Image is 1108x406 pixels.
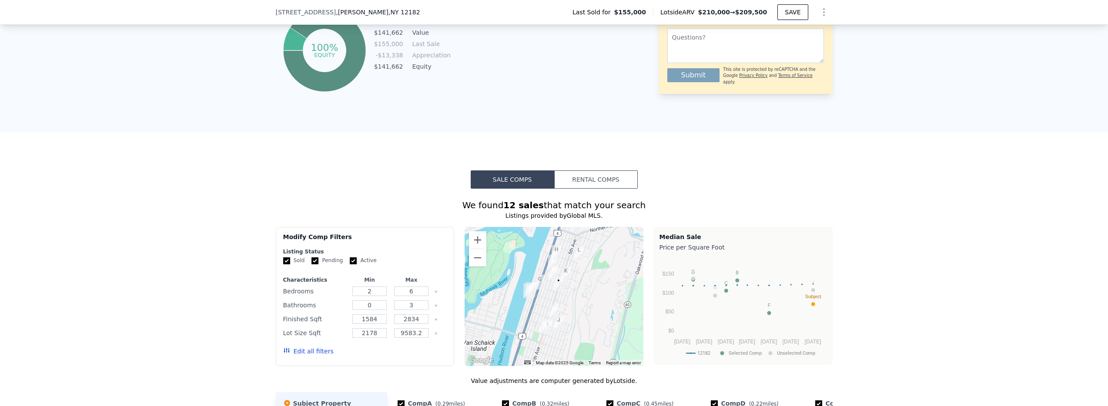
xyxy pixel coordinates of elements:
input: Sold [283,257,290,264]
text: $0 [668,328,674,334]
button: Edit all filters [283,347,334,356]
span: $209,500 [735,9,767,16]
svg: A chart. [659,253,827,362]
button: SAVE [777,4,808,20]
span: Lotside ARV [660,8,698,17]
div: Bathrooms [283,299,347,311]
input: Pending [311,257,318,264]
tspan: 100% [311,42,338,53]
text: [DATE] [782,339,799,345]
text: F [767,303,770,308]
td: Last Sale [411,39,450,49]
span: , [PERSON_NAME] [336,8,420,17]
a: Terms (opens in new tab) [589,360,601,365]
text: $100 [662,290,674,296]
div: 508 5th Ave [539,319,549,334]
input: Active [350,257,357,264]
td: $141,662 [374,62,404,71]
text: [DATE] [674,339,690,345]
button: Clear [434,332,438,335]
div: 782 3rd Ave [552,245,561,260]
div: 707 4th Ave [549,265,558,280]
text: [DATE] [760,339,777,345]
div: 660 2nd Ave [535,275,545,290]
div: 719 6th Ave [561,266,571,281]
a: Terms of Service [778,73,813,78]
div: 674 5th Ave [554,276,563,291]
text: G [691,268,695,273]
span: $155,000 [614,8,646,17]
text: $50 [665,309,674,315]
a: Report a map error [606,360,641,365]
text: Subject [805,294,821,299]
text: [DATE] [804,339,821,345]
button: Clear [434,318,438,321]
div: Characteristics [283,276,347,283]
img: Google [467,355,495,366]
a: Open this area in Google Maps (opens a new window) [467,355,495,366]
div: Value adjustments are computer generated by Lotside . [276,376,833,385]
text: Unselected Comp [777,350,815,356]
text: D [691,270,695,275]
button: Rental Comps [554,170,638,189]
button: Clear [434,304,438,307]
div: Modify Comp Filters [283,233,447,248]
div: Price per Square Foot [659,241,827,253]
strong: 12 sales [503,200,544,210]
div: 744 3rd Ave [548,255,558,270]
div: 536 7th Ave [554,316,563,330]
div: Lot Size Sqft [283,327,347,339]
button: Clear [434,290,438,293]
td: -$13,338 [374,50,404,60]
button: Zoom out [469,249,486,266]
button: Submit [667,68,720,82]
span: → [698,8,767,17]
td: $141,662 [374,28,404,37]
text: [DATE] [696,339,712,345]
button: Show Options [815,3,833,21]
label: Sold [283,257,305,264]
label: Pending [311,257,343,264]
div: Listing Status [283,248,447,255]
span: [STREET_ADDRESS] [276,8,336,17]
button: Keyboard shortcuts [524,360,530,364]
text: Selected Comp [729,350,762,356]
button: Zoom in [469,231,486,249]
td: Value [411,28,450,37]
span: $210,000 [698,9,730,16]
div: Bedrooms [283,285,347,297]
text: J [812,280,814,285]
td: Appreciation [411,50,450,60]
td: $155,000 [374,39,404,49]
text: 12182 [697,350,710,356]
div: Listings provided by Global MLS . [276,211,833,220]
text: B [736,270,739,275]
div: 567 6th Ave [549,304,558,319]
text: C [724,280,728,286]
text: [DATE] [717,339,734,345]
div: Median Sale [659,233,827,241]
div: 617-619 1st Avenue [523,283,533,298]
a: Privacy Policy [739,73,767,78]
span: Map data ©2025 Google [536,360,583,365]
text: $150 [662,271,674,277]
div: This site is protected by reCAPTCHA and the Google and apply. [723,67,823,85]
div: 622 1st Ave [526,282,535,297]
span: Last Sold for [572,8,614,17]
button: Sale Comps [471,170,554,189]
text: H [713,285,716,290]
div: Finished Sqft [283,313,347,325]
tspan: equity [314,51,335,58]
div: We found that match your search [276,199,833,211]
div: 807 7th Ave [574,246,584,260]
div: Min [350,276,388,283]
div: Max [392,276,431,283]
text: [DATE] [739,339,755,345]
label: Active [350,257,376,264]
td: Equity [411,62,450,71]
span: , NY 12182 [388,9,420,16]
